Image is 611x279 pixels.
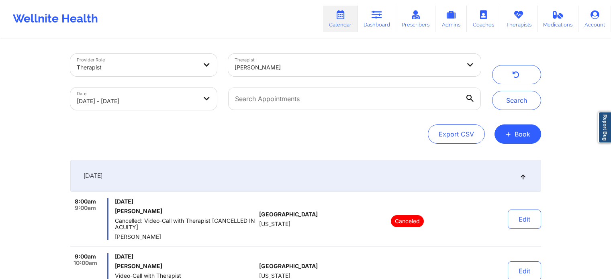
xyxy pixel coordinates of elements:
[115,234,256,240] span: [PERSON_NAME]
[391,215,424,227] p: Canceled
[428,124,485,144] button: Export CSV
[435,6,467,32] a: Admins
[259,263,318,269] span: [GEOGRAPHIC_DATA]
[235,59,461,76] div: [PERSON_NAME]
[495,124,541,144] button: +Book
[259,221,290,227] span: [US_STATE]
[259,211,318,218] span: [GEOGRAPHIC_DATA]
[500,6,537,32] a: Therapists
[77,92,197,110] div: [DATE] - [DATE]
[115,208,256,214] h6: [PERSON_NAME]
[492,91,541,110] button: Search
[84,172,102,180] span: [DATE]
[228,88,480,110] input: Search Appointments
[75,198,96,205] span: 8:00am
[396,6,436,32] a: Prescribers
[259,273,290,279] span: [US_STATE]
[358,6,396,32] a: Dashboard
[508,210,541,229] button: Edit
[75,253,96,260] span: 9:00am
[74,260,97,266] span: 10:00am
[598,112,611,143] a: Report Bug
[77,59,197,76] div: Therapist
[505,132,511,136] span: +
[323,6,358,32] a: Calendar
[115,273,256,279] span: Video-Call with Therapist
[578,6,611,32] a: Account
[537,6,579,32] a: Medications
[115,263,256,269] h6: [PERSON_NAME]
[467,6,500,32] a: Coaches
[115,198,256,205] span: [DATE]
[75,205,96,211] span: 9:00am
[115,218,256,230] span: Cancelled: Video-Call with Therapist [CANCELLED IN ACUITY]
[115,253,256,260] span: [DATE]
